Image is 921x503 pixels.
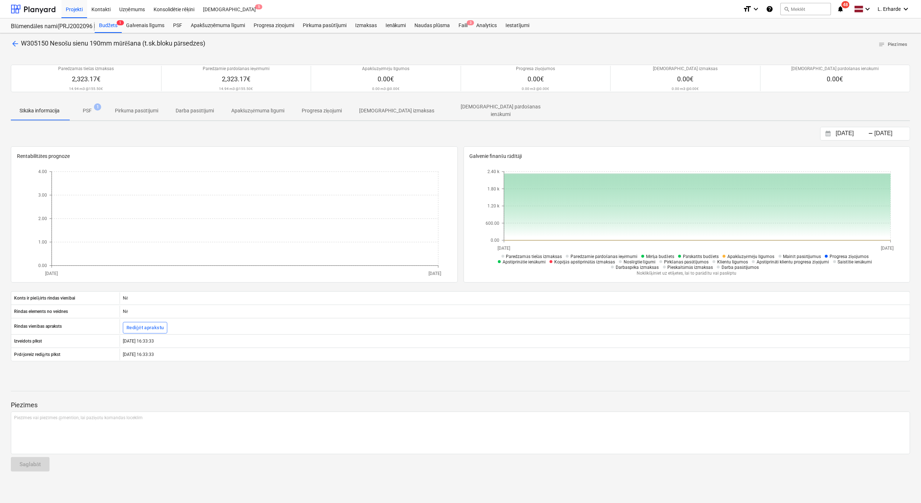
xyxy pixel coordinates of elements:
[875,39,910,50] button: Piezīmes
[126,324,164,332] div: Rediģēt aprakstu
[452,103,550,118] p: [DEMOGRAPHIC_DATA] pārdošanas ienākumi
[83,107,92,115] p: PSF
[878,41,885,48] span: notes
[878,40,907,49] span: Piezīmes
[838,259,872,265] span: Saistītie ienākumi
[123,322,167,334] button: Rediģēt aprakstu
[45,271,58,276] tspan: [DATE]
[792,66,879,72] p: [DEMOGRAPHIC_DATA] pārdošanas ienākumi
[653,66,718,72] p: [DEMOGRAPHIC_DATA] izmaksas
[203,66,270,72] p: Paredzamie pārdošanas ieņēmumi
[668,265,713,270] span: Pieskaitāmās izmaksas
[14,352,60,358] p: Pēdējoreiz rediģēts plkst
[501,18,534,33] a: Iestatījumi
[834,129,871,139] input: Sākuma datums
[14,338,42,344] p: Izveidots plkst
[38,216,47,221] tspan: 2.00
[11,23,86,30] div: Blūmendāles nami(PRJ2002096 Prūšu 3 kārta) - 2601984
[58,66,114,72] p: Paredzamās tiešās izmaksas
[410,18,455,33] a: Naudas plūsma
[683,254,719,259] span: Pārskatīts budžets
[727,254,775,259] span: Apakšuzņēmēju līgumos
[302,107,342,115] p: Progresa ziņojumi
[554,259,615,265] span: Kopējās apstiprinātās izmaksas
[115,107,158,115] p: Pirkuma pasūtījumi
[487,186,500,192] tspan: 1.80 k
[677,75,693,83] span: 0.00€
[359,107,434,115] p: [DEMOGRAPHIC_DATA] izmaksas
[454,18,472,33] a: Faili3
[885,468,921,503] iframe: Chat Widget
[827,75,843,83] span: 0.00€
[522,86,549,91] p: 0.00 m3 @ 0.00€
[757,259,829,265] span: Apstiprināti klientu progresa ziņojumi
[672,86,699,91] p: 0.00 m3 @ 0.00€
[38,193,47,198] tspan: 3.00
[528,75,544,83] span: 0.00€
[454,18,472,33] div: Faili
[664,259,709,265] span: Pirkšanas pasūtījumos
[901,5,910,13] i: keyboard_arrow_down
[863,5,872,13] i: keyboard_arrow_down
[14,323,62,330] p: Rindas vienības apraksts
[722,265,759,270] span: Darba pasūtījumos
[783,254,821,259] span: Mainīt pasūtījumus
[362,66,409,72] p: Apakšuzņēmēju līgumos
[222,75,250,83] span: 2,323.17€
[780,3,831,15] button: Meklēt
[868,132,873,136] div: -
[878,6,901,12] span: L. Erharde
[95,18,122,33] a: Budžets1
[14,309,68,315] p: Rindas elements no veidnes
[20,107,60,115] p: Sīkāka informācija
[784,6,789,12] span: search
[120,292,910,304] div: Nē
[255,4,262,9] span: 5
[120,306,910,317] div: Nē
[95,18,122,33] div: Budžets
[298,18,351,33] a: Pirkuma pasūtījumi
[467,20,474,25] span: 3
[571,254,637,259] span: Paredzamie pārdošanas ieņēmumi
[38,263,47,268] tspan: 0.00
[837,5,844,13] i: notifications
[72,75,100,83] span: 2,323.17€
[717,259,748,265] span: Klientu līgumos
[381,18,410,33] a: Ienākumi
[186,18,249,33] a: Apakšuzņēmuma līgumi
[169,18,186,33] a: PSF
[491,238,499,243] tspan: 0.00
[516,66,555,72] p: Progresa ziņojumos
[38,240,47,245] tspan: 1.00
[646,254,674,259] span: Mērķa budžets
[219,86,253,91] p: 14.94 m3 @ 155.50€
[249,18,298,33] a: Progresa ziņojumi
[11,39,20,48] span: arrow_back
[176,107,214,115] p: Darba pasūtījumi
[822,130,834,138] button: Interact with the calendar and add the check-in date for your trip.
[498,246,511,251] tspan: [DATE]
[616,265,659,270] span: Darbaspēka izmaksas
[482,270,891,276] p: Noklikšķiniet uz etiķetes, lai to parādītu vai paslēptu
[120,335,910,347] div: [DATE] 16:33:33
[378,75,394,83] span: 0.00€
[486,221,499,226] tspan: 600.00
[470,152,904,160] p: Galvenie finanšu rādītāji
[351,18,381,33] a: Izmaksas
[487,203,500,208] tspan: 1.20 k
[69,86,103,91] p: 14.94 m3 @ 155.50€
[881,246,894,251] tspan: [DATE]
[17,152,452,160] p: Rentabilitātes prognoze
[830,254,869,259] span: Progresa ziņojumos
[472,18,501,33] a: Analytics
[120,349,910,360] div: [DATE] 16:33:33
[503,259,546,265] span: Apstiprinātie ienākumi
